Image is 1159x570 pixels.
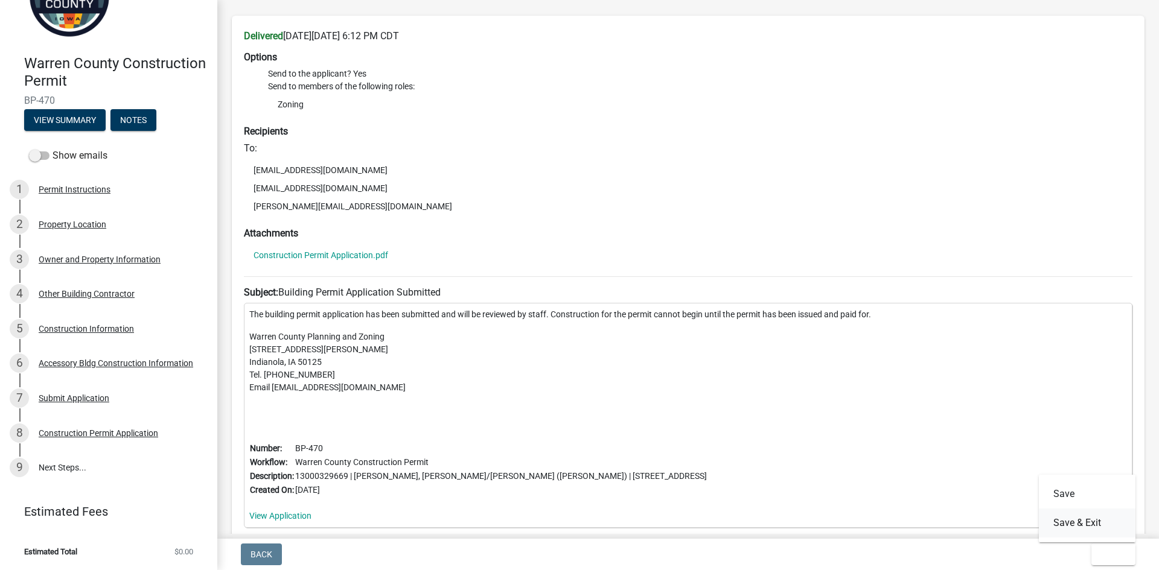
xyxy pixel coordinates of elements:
div: Construction Information [39,325,134,333]
b: Number: [250,443,282,453]
td: [DATE] [295,483,707,497]
div: 4 [10,284,29,303]
h6: [DATE][DATE] 6:12 PM CDT [244,30,1132,42]
div: 9 [10,458,29,477]
div: 5 [10,319,29,338]
strong: Attachments [244,227,298,239]
span: Back [251,549,272,559]
wm-modal-confirm: Summary [24,116,106,125]
li: Zoning [268,95,1132,113]
b: Created On: [250,485,294,495]
li: [EMAIL_ADDRESS][DOMAIN_NAME] [244,179,1132,197]
b: Workflow: [250,457,287,467]
div: 2 [10,215,29,234]
b: Description: [250,471,294,481]
a: Construction Permit Application.pdf [254,251,388,259]
button: View Summary [24,109,106,131]
h4: Warren County Construction Permit [24,55,208,90]
span: $0.00 [174,548,193,556]
span: Exit [1101,549,1119,559]
a: View Application [249,511,311,521]
div: 3 [10,250,29,269]
wm-modal-confirm: Notes [110,116,156,125]
td: Warren County Construction Permit [295,455,707,469]
div: 7 [10,388,29,408]
label: Show emails [29,148,107,163]
strong: Options [244,51,277,63]
div: 8 [10,423,29,443]
td: 13000329669 | [PERSON_NAME], [PERSON_NAME]/[PERSON_NAME] ([PERSON_NAME]) | [STREET_ADDRESS] [295,469,707,483]
li: Send to the applicant? Yes [268,68,1132,80]
div: Permit Instructions [39,185,110,194]
button: Save & Exit [1039,508,1135,537]
li: [EMAIL_ADDRESS][DOMAIN_NAME] [244,161,1132,179]
a: Estimated Fees [10,499,198,524]
p: Warren County Planning and Zoning [STREET_ADDRESS][PERSON_NAME] Indianola, IA 50125 Tel. [PHONE_N... [249,331,1127,407]
strong: Subject: [244,287,278,298]
span: Estimated Total [24,548,77,556]
p: The building permit application has been submitted and will be reviewed by staff. Construction fo... [249,308,1127,321]
button: Save [1039,480,1135,508]
div: Construction Permit Application [39,429,158,437]
button: Notes [110,109,156,131]
div: Other Building Contractor [39,290,135,298]
h6: To: [244,142,1132,154]
div: Owner and Property Information [39,255,161,264]
li: [PERSON_NAME][EMAIL_ADDRESS][DOMAIN_NAME] [244,197,1132,215]
strong: Delivered [244,30,283,42]
button: Back [241,543,282,565]
div: Property Location [39,220,106,229]
div: Submit Application [39,394,109,402]
div: Exit [1039,475,1135,542]
div: Accessory Bldg Construction Information [39,359,193,367]
div: 1 [10,180,29,199]
li: Send to members of the following roles: [268,80,1132,116]
button: Exit [1091,543,1135,565]
h6: Building Permit Application Submitted [244,287,1132,298]
strong: Recipients [244,125,288,137]
span: BP-470 [24,95,193,106]
td: BP-470 [295,442,707,455]
div: 6 [10,353,29,373]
